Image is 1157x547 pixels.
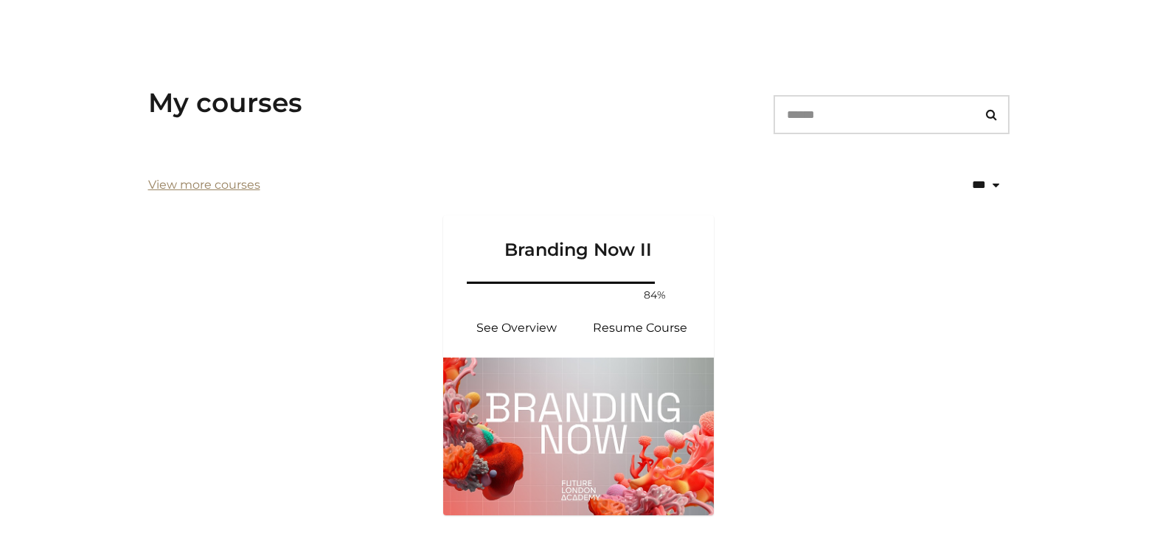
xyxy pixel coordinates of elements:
[455,310,579,346] a: Branding Now II: See Overview
[148,87,302,119] h3: My courses
[908,166,1010,204] select: status
[443,215,715,279] a: Branding Now II
[637,288,673,303] span: 84%
[148,176,260,194] a: View more courses
[461,215,697,261] h3: Branding Now II
[579,310,703,346] a: Branding Now II: Resume Course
